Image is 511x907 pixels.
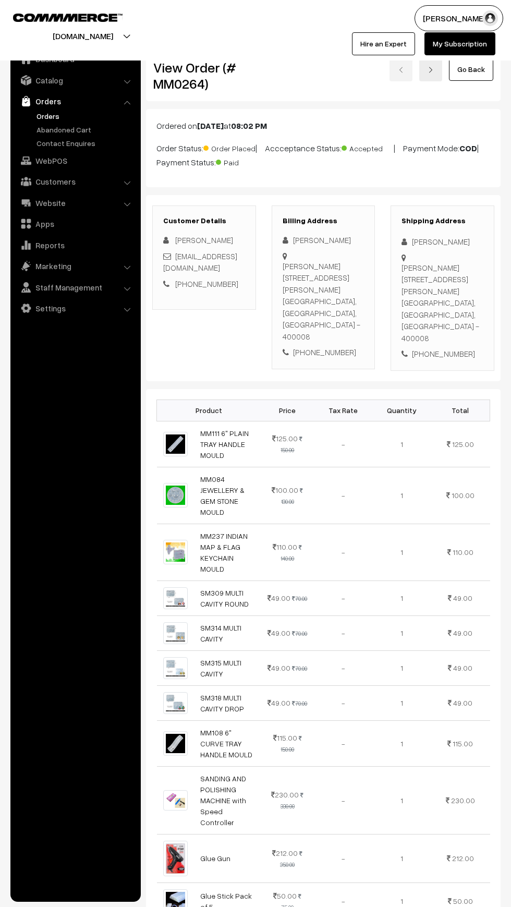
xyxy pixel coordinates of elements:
[13,10,104,23] a: COMMMERCE
[314,685,372,720] td: -
[292,665,307,672] strike: 70.00
[200,623,241,643] a: SM314 MULTI CAVITY
[34,124,137,135] a: Abandoned Cart
[231,120,267,131] b: 08:02 PM
[200,475,245,516] a: MM084 JEWELLERY & GEM STONE MOULD
[267,594,290,602] span: 49.00
[453,594,472,602] span: 49.00
[400,796,403,805] span: 1
[163,622,188,644] img: 1706868085529-182892825.png
[401,262,483,344] div: [PERSON_NAME][STREET_ADDRESS][PERSON_NAME] [GEOGRAPHIC_DATA], [GEOGRAPHIC_DATA], [GEOGRAPHIC_DATA...
[156,119,490,132] p: Ordered on at
[216,154,268,168] span: Paid
[163,731,188,756] img: 1701169117898-107484022.png
[401,236,483,248] div: [PERSON_NAME]
[200,728,252,759] a: MM108 6" CURVE TRAY HANDLE MOULD
[13,299,137,318] a: Settings
[163,841,188,876] img: img_20240825_002350-1724525674678-mouldmarket.jpg
[424,32,495,55] a: My Subscription
[431,400,490,421] th: Total
[452,491,475,500] span: 100.00
[453,663,472,672] span: 49.00
[453,628,472,637] span: 49.00
[13,172,137,191] a: Customers
[261,400,314,421] th: Price
[415,5,503,31] button: [PERSON_NAME]…
[400,628,403,637] span: 1
[452,854,474,863] span: 212.00
[314,467,372,524] td: -
[400,491,403,500] span: 1
[163,540,188,564] img: 1701254283723-225618982.png
[352,32,415,55] a: Hire an Expert
[272,486,298,494] span: 100.00
[400,548,403,557] span: 1
[200,588,249,608] a: SM309 MULTI CAVITY ROUND
[200,774,246,827] a: SANDING AND POLISHING MACHINE with Speed Controller
[281,544,302,562] strike: 140.00
[314,834,372,882] td: -
[163,657,188,679] img: 1706868085725-864088843.png
[314,524,372,581] td: -
[200,429,249,459] a: MM111 6" PLAIN TRAY HANDLE MOULD
[283,346,364,358] div: [PHONE_NUMBER]
[283,234,364,246] div: [PERSON_NAME]
[273,733,297,742] span: 115.00
[400,739,403,748] span: 1
[401,216,483,225] h3: Shipping Address
[400,594,403,602] span: 1
[273,891,297,900] span: 50.00
[314,720,372,766] td: -
[163,587,188,609] img: 1706868084626-370324888.png
[281,487,303,505] strike: 130.00
[453,548,473,557] span: 110.00
[13,236,137,255] a: Reports
[197,120,224,131] b: [DATE]
[342,140,394,154] span: Accepted
[271,790,299,799] span: 230.00
[175,279,238,288] a: [PHONE_NUMBER]
[459,143,477,153] b: COD
[163,692,188,714] img: 1706868086865-492125342.png
[13,278,137,297] a: Staff Management
[372,400,431,421] th: Quantity
[451,796,475,805] span: 230.00
[283,260,364,343] div: [PERSON_NAME][STREET_ADDRESS][PERSON_NAME] [GEOGRAPHIC_DATA], [GEOGRAPHIC_DATA], [GEOGRAPHIC_DATA...
[400,663,403,672] span: 1
[314,766,372,834] td: -
[272,434,298,443] span: 125.00
[156,140,490,168] p: Order Status: | Accceptance Status: | Payment Mode: | Payment Status:
[13,92,137,111] a: Orders
[273,542,297,551] span: 110.00
[163,790,188,811] img: img_20240415_193248-1713189945568-mouldmarket.jpg
[400,698,403,707] span: 1
[453,739,473,748] span: 115.00
[203,140,256,154] span: Order Placed
[453,897,473,905] span: 50.00
[314,650,372,685] td: -
[283,216,364,225] h3: Billing Address
[292,595,307,602] strike: 70.00
[400,440,403,449] span: 1
[157,400,261,421] th: Product
[163,483,188,507] img: 1701255726220-576774099.png
[13,214,137,233] a: Apps
[280,850,302,868] strike: 350.00
[272,849,298,857] span: 212.00
[153,59,256,92] h2: View Order (# MM0264)
[428,67,434,73] img: right-arrow.png
[13,151,137,170] a: WebPOS
[314,615,372,650] td: -
[16,23,150,49] button: [DOMAIN_NAME]
[175,235,233,245] span: [PERSON_NAME]
[400,897,403,905] span: 1
[482,10,498,26] img: user
[314,581,372,615] td: -
[453,698,472,707] span: 49.00
[200,531,248,573] a: MM237 INDIAN MAP & FLAG KEYCHAIN MOULD
[13,71,137,90] a: Catalog
[267,663,290,672] span: 49.00
[267,698,290,707] span: 49.00
[292,630,307,637] strike: 70.00
[163,251,237,273] a: [EMAIL_ADDRESS][DOMAIN_NAME]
